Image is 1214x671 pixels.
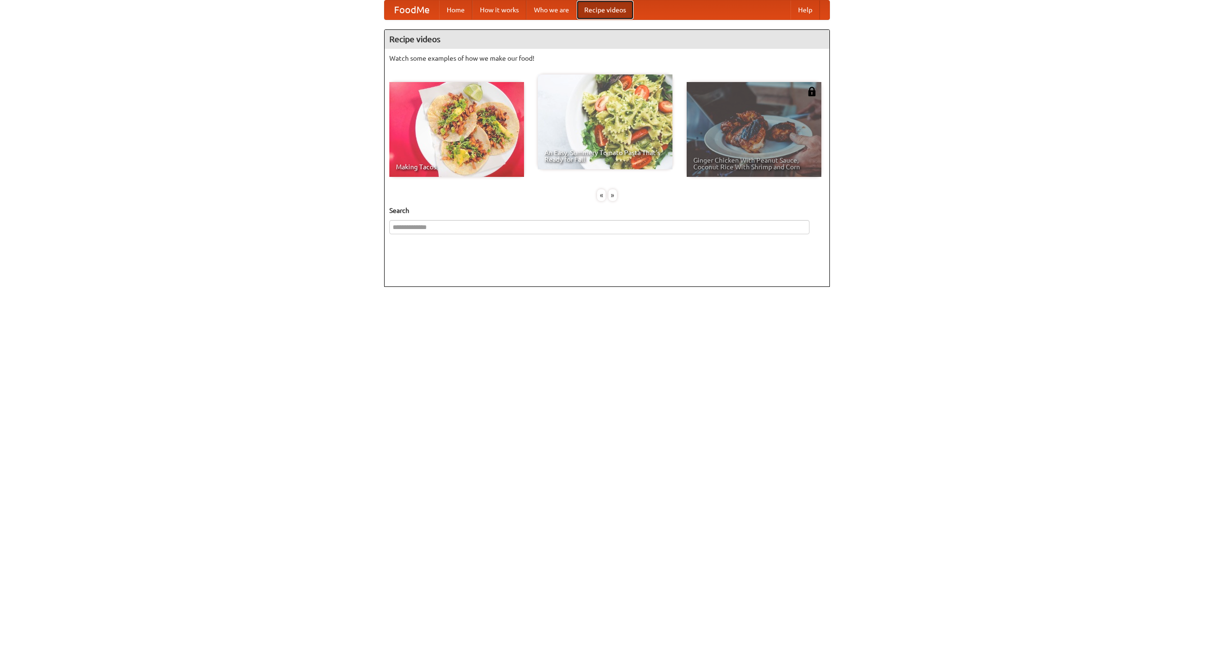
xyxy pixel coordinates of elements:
a: How it works [472,0,526,19]
p: Watch some examples of how we make our food! [389,54,825,63]
a: Making Tacos [389,82,524,177]
span: An Easy, Summery Tomato Pasta That's Ready for Fall [544,149,666,163]
h5: Search [389,206,825,215]
a: FoodMe [385,0,439,19]
div: » [608,189,617,201]
img: 483408.png [807,87,817,96]
h4: Recipe videos [385,30,829,49]
a: Recipe videos [577,0,634,19]
a: Home [439,0,472,19]
a: Who we are [526,0,577,19]
a: An Easy, Summery Tomato Pasta That's Ready for Fall [538,74,672,169]
a: Help [791,0,820,19]
div: « [597,189,606,201]
span: Making Tacos [396,164,517,170]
